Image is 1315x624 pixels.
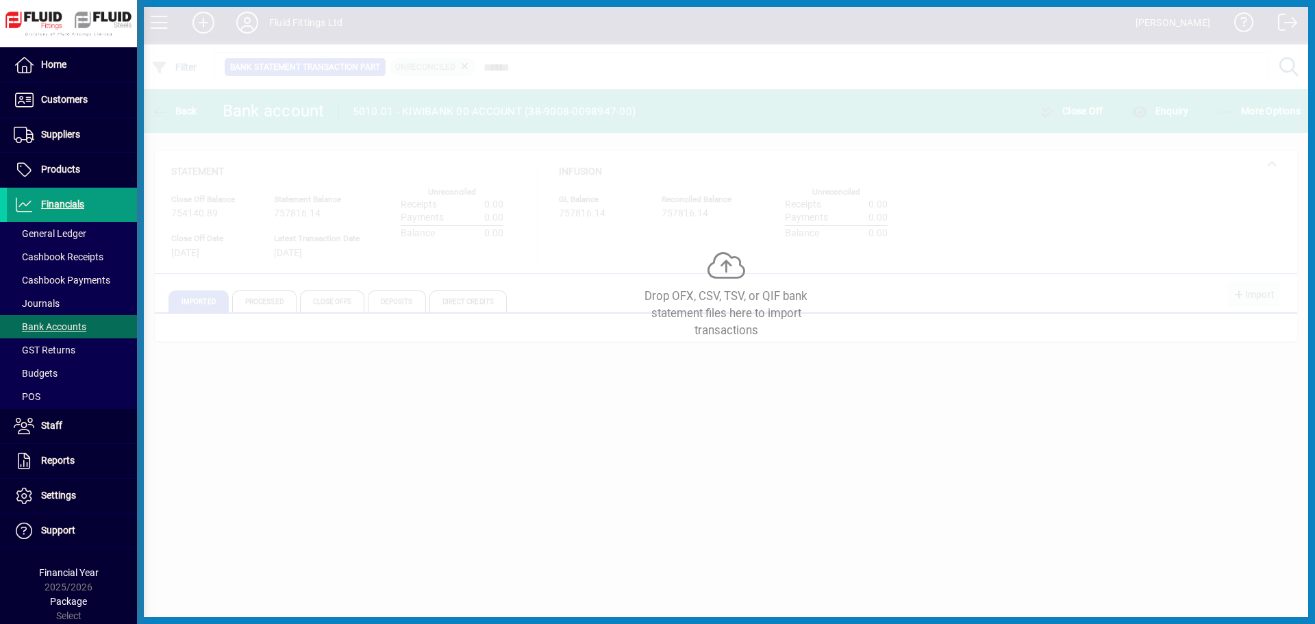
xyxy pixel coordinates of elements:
[7,444,137,478] a: Reports
[14,391,40,402] span: POS
[41,420,62,431] span: Staff
[50,596,87,607] span: Package
[7,48,137,82] a: Home
[41,490,76,501] span: Settings
[7,292,137,315] a: Journals
[14,251,103,262] span: Cashbook Receipts
[14,228,86,239] span: General Ledger
[623,288,829,340] div: Drop OFX, CSV, TSV, or QIF bank statement files here to import transactions
[7,245,137,269] a: Cashbook Receipts
[41,199,84,210] span: Financials
[14,368,58,379] span: Budgets
[7,362,137,385] a: Budgets
[7,222,137,245] a: General Ledger
[41,129,80,140] span: Suppliers
[14,345,75,355] span: GST Returns
[41,59,66,70] span: Home
[14,298,60,309] span: Journals
[7,315,137,338] a: Bank Accounts
[41,164,80,175] span: Products
[7,479,137,513] a: Settings
[41,455,75,466] span: Reports
[7,83,137,117] a: Customers
[7,385,137,408] a: POS
[14,275,110,286] span: Cashbook Payments
[41,525,75,536] span: Support
[7,153,137,187] a: Products
[39,567,99,578] span: Financial Year
[7,338,137,362] a: GST Returns
[7,514,137,548] a: Support
[14,321,86,332] span: Bank Accounts
[7,118,137,152] a: Suppliers
[41,94,88,105] span: Customers
[7,269,137,292] a: Cashbook Payments
[7,409,137,443] a: Staff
